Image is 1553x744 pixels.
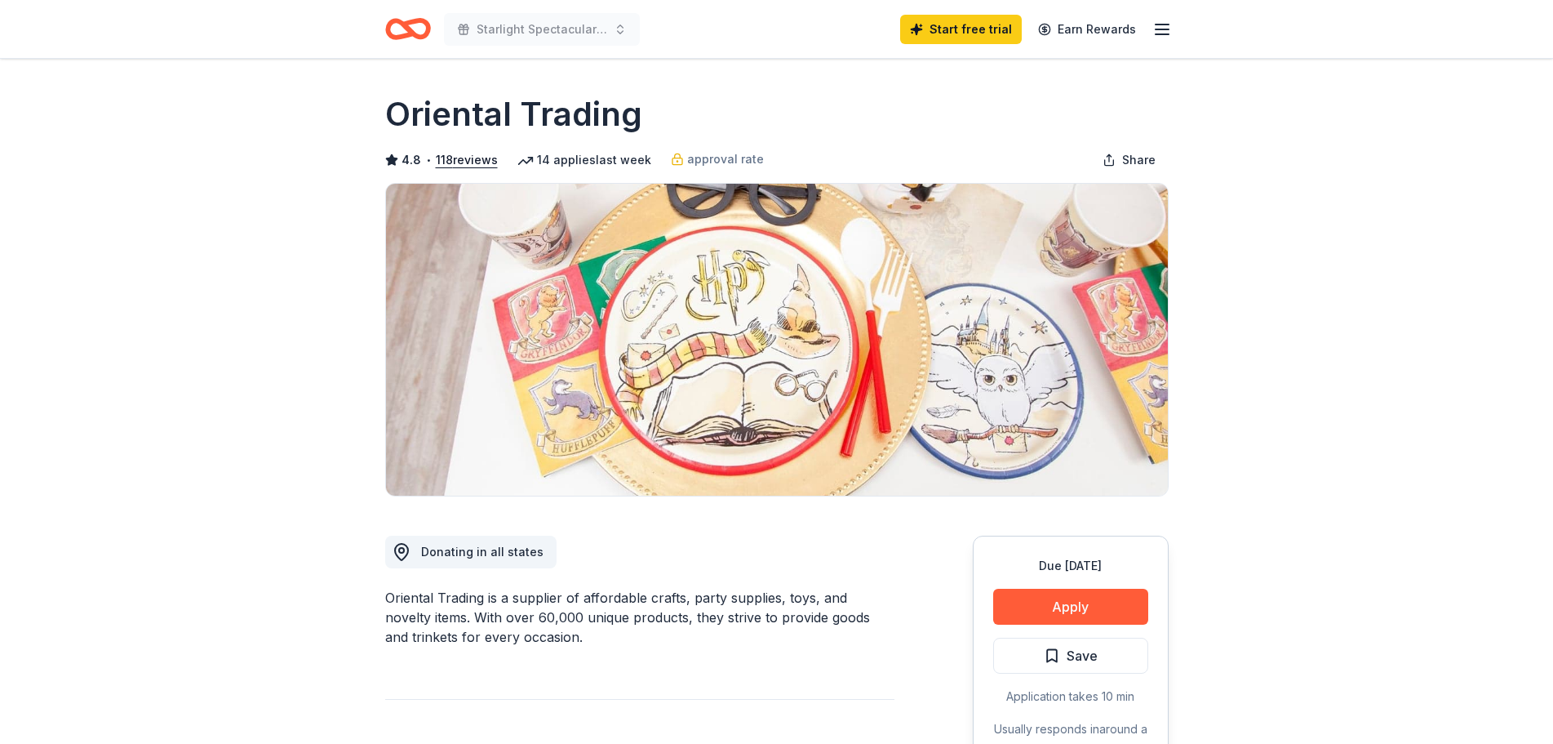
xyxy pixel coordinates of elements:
img: Image for Oriental Trading [386,184,1168,496]
span: Share [1122,150,1156,170]
span: approval rate [687,149,764,169]
div: 14 applies last week [517,150,651,170]
button: Share [1089,144,1169,176]
span: Save [1067,645,1098,666]
button: Save [993,638,1148,674]
button: Apply [993,589,1148,625]
div: Due [DATE] [993,556,1148,576]
div: Oriental Trading is a supplier of affordable crafts, party supplies, toys, and novelty items. Wit... [385,588,894,647]
h1: Oriental Trading [385,91,642,137]
button: 118reviews [436,150,498,170]
a: Start free trial [900,15,1022,44]
span: 4.8 [402,150,421,170]
span: Starlight Spectacular Dance Party [477,20,607,39]
a: Earn Rewards [1028,15,1146,44]
a: approval rate [671,149,764,169]
span: Donating in all states [421,545,544,559]
span: • [425,154,431,167]
a: Home [385,10,431,48]
button: Starlight Spectacular Dance Party [444,13,640,46]
div: Application takes 10 min [993,687,1148,706]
